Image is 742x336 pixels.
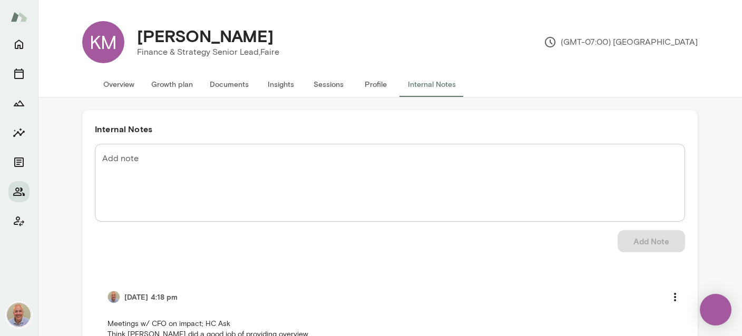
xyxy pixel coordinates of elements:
[201,72,257,97] button: Documents
[137,26,274,46] h4: [PERSON_NAME]
[82,21,124,63] div: KM
[664,286,686,308] button: more
[399,72,464,97] button: Internal Notes
[257,72,305,97] button: Insights
[137,46,279,58] p: Finance & Strategy Senior Lead, Faire
[124,292,178,302] h6: [DATE] 4:18 pm
[8,93,30,114] button: Growth Plan
[8,34,30,55] button: Home
[6,302,32,328] img: Marc Friedman
[8,181,30,202] button: Members
[143,72,201,97] button: Growth plan
[95,72,143,97] button: Overview
[8,152,30,173] button: Documents
[108,291,120,303] img: Marc Friedman
[95,123,685,135] h6: Internal Notes
[352,72,399,97] button: Profile
[8,211,30,232] button: Client app
[11,7,27,27] img: Mento
[8,63,30,84] button: Sessions
[8,122,30,143] button: Insights
[544,36,698,48] p: (GMT-07:00) [GEOGRAPHIC_DATA]
[305,72,352,97] button: Sessions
